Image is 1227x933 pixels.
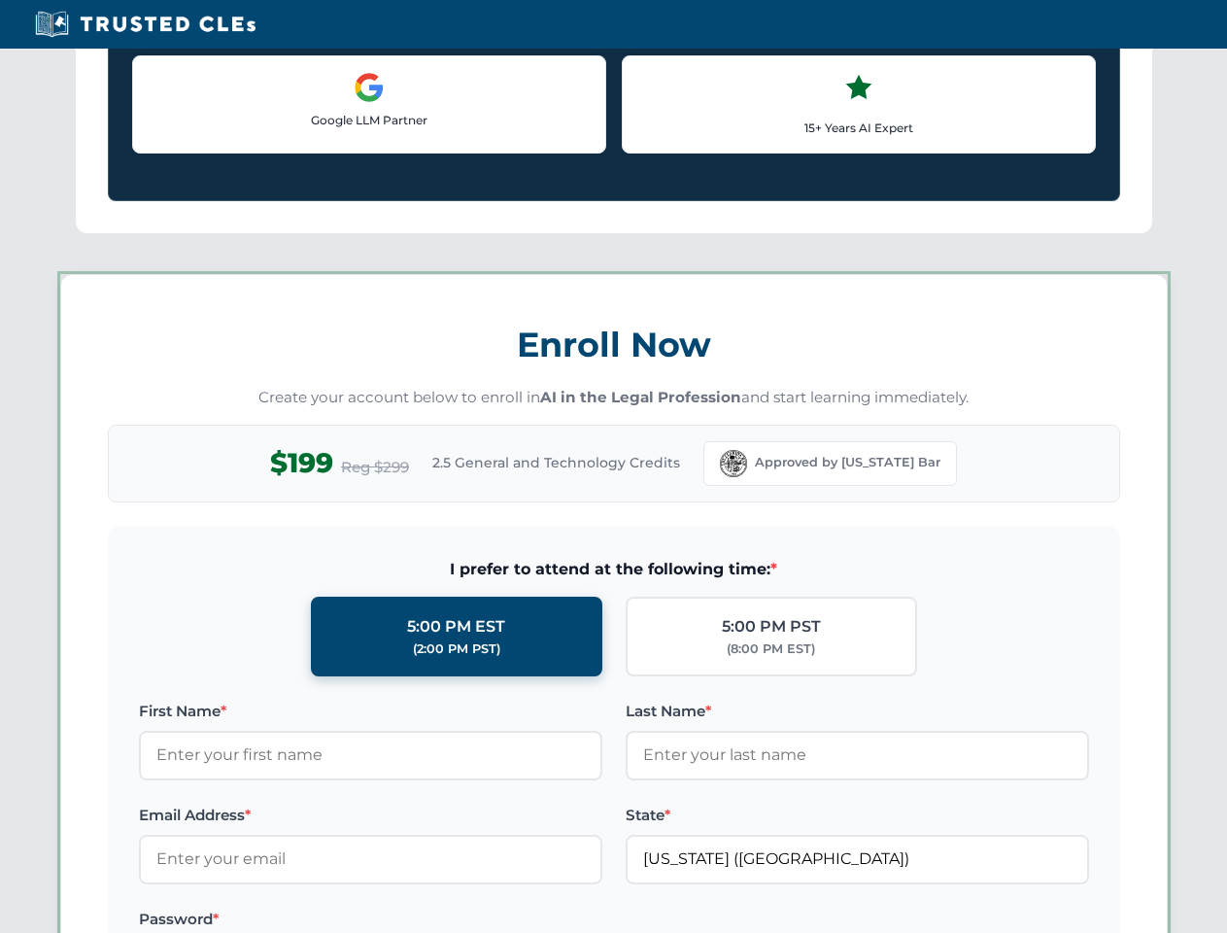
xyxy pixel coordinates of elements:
div: 5:00 PM EST [407,614,505,639]
div: (2:00 PM PST) [413,639,500,659]
label: State [626,804,1089,827]
label: Email Address [139,804,602,827]
span: Reg $299 [341,456,409,479]
p: Google LLM Partner [149,111,590,129]
label: Last Name [626,700,1089,723]
label: First Name [139,700,602,723]
input: Enter your first name [139,731,602,779]
img: Google [354,72,385,103]
input: Enter your email [139,835,602,883]
div: 5:00 PM PST [722,614,821,639]
span: $199 [270,441,333,485]
img: Trusted CLEs [29,10,261,39]
img: Florida Bar [720,450,747,477]
p: Create your account below to enroll in and start learning immediately. [108,387,1120,409]
span: Approved by [US_STATE] Bar [755,453,940,472]
strong: AI in the Legal Profession [540,388,741,406]
h3: Enroll Now [108,314,1120,375]
label: Password [139,908,602,931]
span: 2.5 General and Technology Credits [432,452,680,473]
span: I prefer to attend at the following time: [139,557,1089,582]
p: 15+ Years AI Expert [638,119,1079,137]
input: Florida (FL) [626,835,1089,883]
div: (8:00 PM EST) [727,639,815,659]
input: Enter your last name [626,731,1089,779]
